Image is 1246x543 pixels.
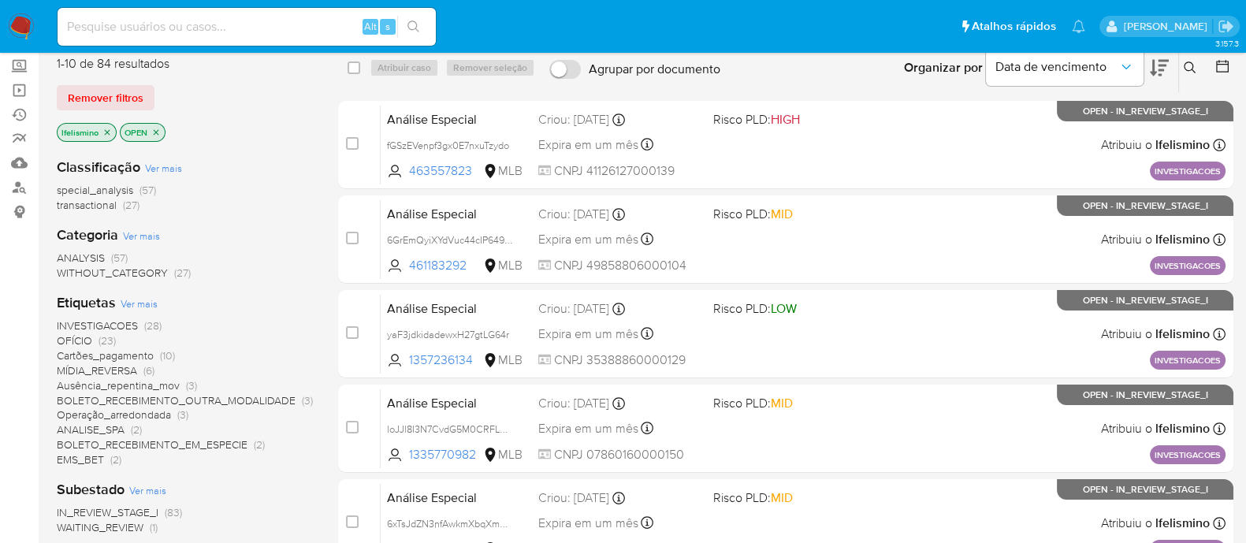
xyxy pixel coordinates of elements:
[1072,20,1085,33] a: Notificações
[972,18,1056,35] span: Atalhos rápidos
[385,19,390,34] span: s
[1218,18,1234,35] a: Sair
[1123,19,1212,34] p: adriano.brito@mercadolivre.com
[58,17,436,37] input: Pesquise usuários ou casos...
[1214,37,1238,50] span: 3.157.3
[397,16,430,38] button: search-icon
[364,19,377,34] span: Alt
